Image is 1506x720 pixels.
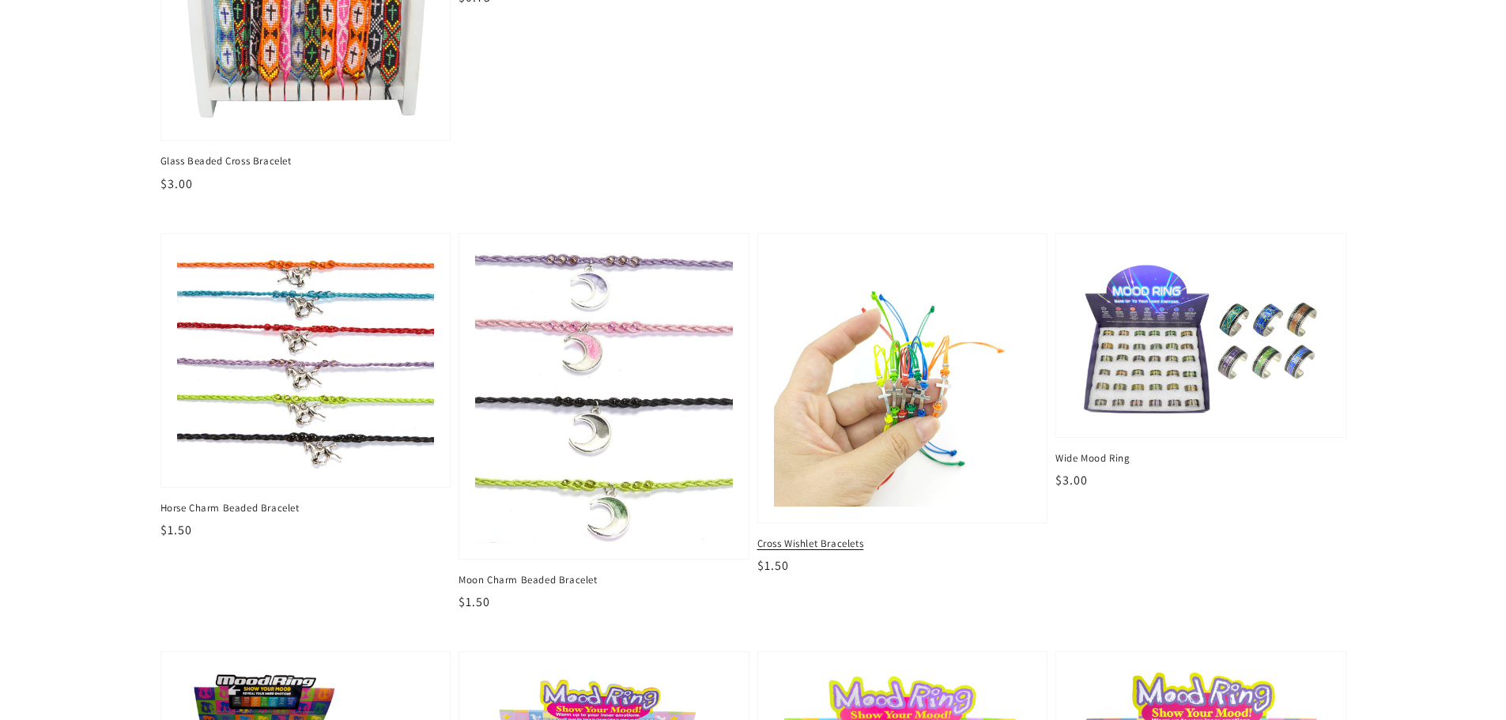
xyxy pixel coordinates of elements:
span: Glass Beaded Cross Bracelet [160,154,451,168]
span: $3.00 [160,175,193,192]
img: Cross Wishlet Bracelets [770,246,1035,511]
span: $1.50 [459,594,490,610]
a: Moon Charm Beaded Bracelet Moon Charm Beaded Bracelet $1.50 [459,233,749,613]
img: Wide Mood Ring [1072,250,1330,421]
img: Moon Charm Beaded Bracelet [475,250,733,543]
span: $3.00 [1055,472,1088,488]
span: Wide Mood Ring [1055,451,1346,466]
span: $1.50 [757,557,789,574]
a: Horse Charm Beaded Bracelet Horse Charm Beaded Bracelet $1.50 [160,233,451,541]
a: Cross Wishlet Bracelets Cross Wishlet Bracelets $1.50 [757,233,1048,576]
span: Moon Charm Beaded Bracelet [459,573,749,587]
span: Cross Wishlet Bracelets [757,537,1048,551]
span: Horse Charm Beaded Bracelet [160,501,451,515]
img: Horse Charm Beaded Bracelet [177,250,435,471]
a: Wide Mood Ring Wide Mood Ring $3.00 [1055,233,1346,490]
span: $1.50 [160,522,192,538]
